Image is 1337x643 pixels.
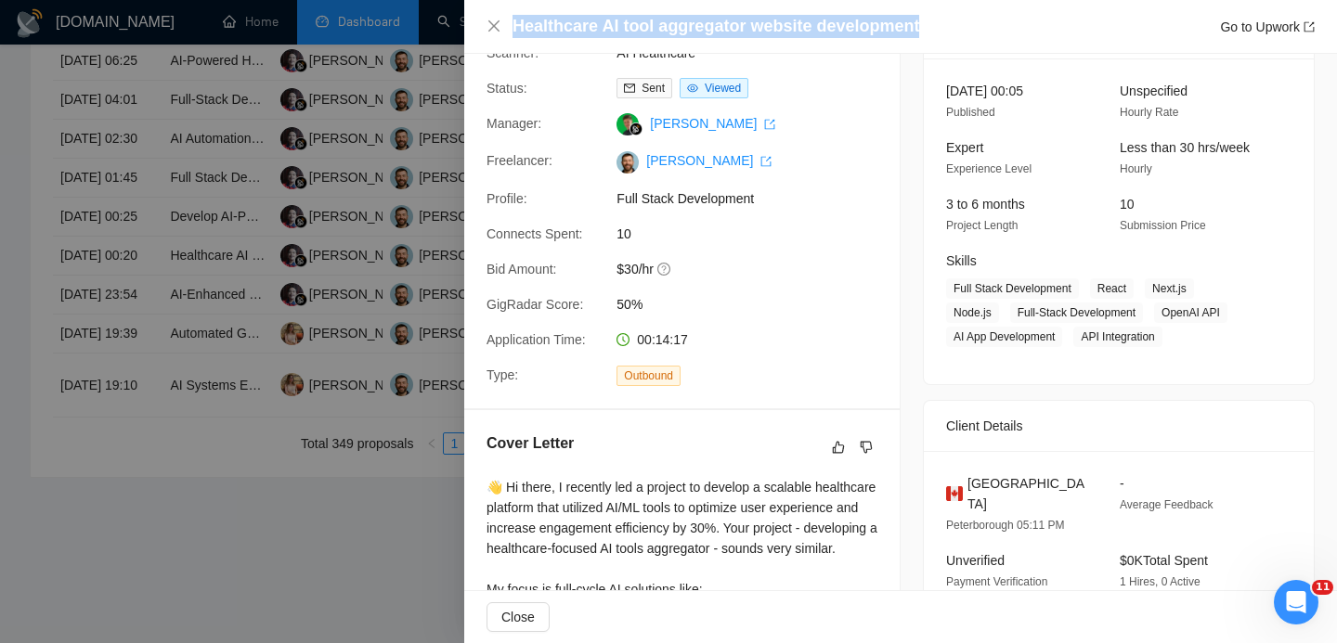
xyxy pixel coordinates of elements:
span: Full Stack Development [946,278,1079,299]
h5: Cover Letter [487,432,574,455]
span: Manager: [487,116,541,131]
span: Experience Level [946,162,1032,175]
span: AI App Development [946,327,1062,347]
span: Profile: [487,191,527,206]
span: eye [687,83,698,94]
span: export [760,156,772,167]
span: Outbound [617,366,681,386]
a: [PERSON_NAME] export [646,153,772,168]
span: mail [624,83,635,94]
span: clock-circle [617,333,630,346]
span: Submission Price [1120,219,1206,232]
span: 1 Hires, 0 Active [1120,575,1201,588]
span: 10 [1120,197,1135,212]
span: 50% [617,294,895,315]
span: Project Length [946,219,1018,232]
h4: Healthcare AI tool aggregator website development [513,15,919,38]
a: Go to Upworkexport [1220,19,1315,34]
span: $0K Total Spent [1120,553,1208,568]
span: [GEOGRAPHIC_DATA] [967,473,1090,514]
span: [DATE] 00:05 [946,84,1023,98]
span: $30/hr [617,259,895,279]
span: Full-Stack Development [1010,302,1143,323]
span: Hourly Rate [1120,106,1178,119]
span: Viewed [705,82,741,95]
span: Unspecified [1120,84,1188,98]
span: close [487,19,501,33]
span: 3 to 6 months [946,197,1025,212]
a: [PERSON_NAME] export [650,116,775,131]
button: like [827,436,850,458]
span: - [1120,476,1124,491]
span: GigRadar Score: [487,297,583,312]
span: 10 [617,224,895,244]
img: gigradar-bm.png [630,122,643,135]
span: Sent [642,82,665,95]
span: Less than 30 hrs/week [1120,140,1250,155]
button: Close [487,19,501,34]
span: Type: [487,367,518,382]
span: 11 [1312,580,1333,595]
iframe: Intercom live chat [1274,580,1318,624]
span: 00:14:17 [637,332,688,347]
span: Bid Amount: [487,262,557,276]
span: Expert [946,140,983,155]
button: dislike [855,436,877,458]
span: Full Stack Development [617,188,895,209]
img: c1-JWQDXWEy3CnA6sRtFzzU22paoDq5cZnWyBNc3HWqwvuW0qNnjm1CMP-YmbEEtPC [617,151,639,174]
span: dislike [860,440,873,455]
span: Peterborough 05:11 PM [946,519,1064,532]
span: API Integration [1073,327,1162,347]
span: Hourly [1120,162,1152,175]
span: Next.js [1145,278,1194,299]
button: Close [487,602,550,632]
span: React [1090,278,1134,299]
span: Close [501,607,535,627]
span: Freelancer: [487,153,552,168]
span: Application Time: [487,332,586,347]
span: export [1304,21,1315,32]
span: question-circle [657,262,672,276]
span: Payment Verification [946,575,1047,588]
span: Status: [487,81,527,96]
div: Client Details [946,401,1292,451]
img: 🇨🇦 [946,483,963,504]
span: Average Feedback [1120,498,1214,511]
span: Published [946,106,995,119]
span: Skills [946,253,977,268]
span: Node.js [946,302,999,323]
span: Connects Spent: [487,226,583,241]
span: OpenAI API [1154,302,1227,323]
span: export [764,119,775,130]
span: like [832,440,845,455]
span: Unverified [946,553,1005,568]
